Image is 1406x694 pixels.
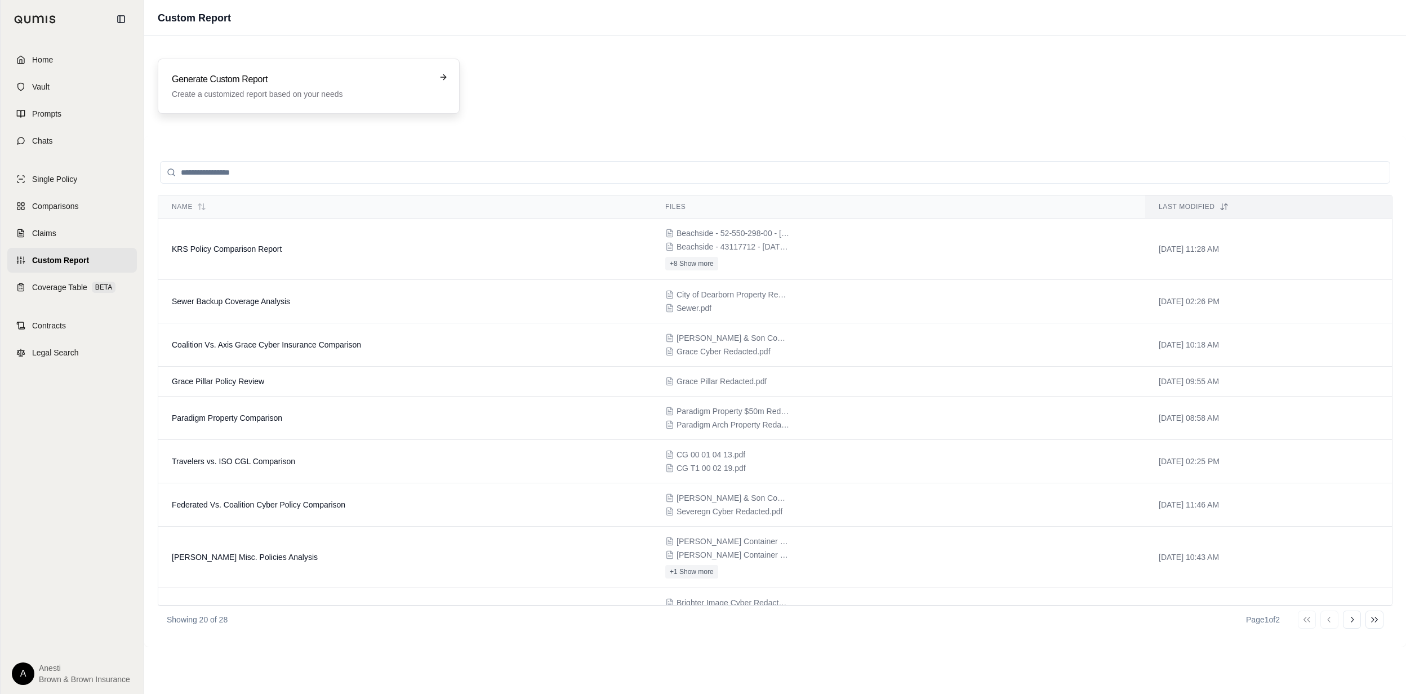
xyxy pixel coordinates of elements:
[677,506,782,517] span: Severegn Cyber Redacted.pdf
[677,549,789,560] span: Schutz Container Pollution Redacted.pdf
[677,302,711,314] span: Sewer.pdf
[1145,397,1392,440] td: [DATE] 08:58 AM
[39,662,130,674] span: Anesti
[7,221,137,246] a: Claims
[677,228,789,239] span: Beachside - 52-550-298-00 - 2024-2025.pdf
[677,376,767,387] span: Grace Pillar Redacted.pdf
[172,457,295,466] span: Travelers vs. ISO CGL Comparison
[677,492,789,504] span: Frank Lill & Son Coalition Cyber Redacted.pdf
[32,320,66,331] span: Contracts
[167,614,228,625] p: Showing 20 of 28
[7,128,137,153] a: Chats
[32,108,61,119] span: Prompts
[32,54,53,65] span: Home
[172,553,318,562] span: Schutz Misc. Policies Analysis
[7,47,137,72] a: Home
[7,275,137,300] a: Coverage TableBETA
[172,377,264,386] span: Grace Pillar Policy Review
[7,101,137,126] a: Prompts
[92,282,115,293] span: BETA
[677,346,771,357] span: Grace Cyber Redacted.pdf
[1246,614,1280,625] div: Page 1 of 2
[7,167,137,192] a: Single Policy
[172,340,361,349] span: Coalition Vs. Axis Grace Cyber Insurance Comparison
[652,195,1145,219] th: Files
[12,662,34,685] div: A
[32,81,50,92] span: Vault
[677,289,789,300] span: City of Dearborn Property Redacted.pdf
[39,674,130,685] span: Brown & Brown Insurance
[677,462,746,474] span: CG T1 00 02 19.pdf
[1145,280,1392,323] td: [DATE] 02:26 PM
[1145,323,1392,367] td: [DATE] 10:18 AM
[677,449,745,460] span: CG 00 01 04 13.pdf
[7,74,137,99] a: Vault
[32,135,53,146] span: Chats
[14,15,56,24] img: Qumis Logo
[172,500,345,509] span: Federated Vs. Coalition Cyber Policy Comparison
[677,419,789,430] span: Paradigm Arch Property Redacted.pdf
[172,202,638,211] div: Name
[32,255,89,266] span: Custom Report
[665,257,718,270] button: +8 Show more
[158,10,231,26] h1: Custom Report
[1145,440,1392,483] td: [DATE] 02:25 PM
[7,340,137,365] a: Legal Search
[1145,588,1392,631] td: [DATE] 02:04 PM
[1145,483,1392,527] td: [DATE] 11:46 AM
[172,244,282,253] span: KRS Policy Comparison Report
[1159,202,1378,211] div: Last modified
[172,88,430,100] p: Create a customized report based on your needs
[112,10,130,28] button: Collapse sidebar
[7,313,137,338] a: Contracts
[32,173,77,185] span: Single Policy
[32,347,79,358] span: Legal Search
[7,194,137,219] a: Comparisons
[677,241,789,252] span: Beachside - 43117712 - 2024-2025.pdf
[172,73,430,86] h3: Generate Custom Report
[1145,367,1392,397] td: [DATE] 09:55 AM
[172,297,290,306] span: Sewer Backup Coverage Analysis
[32,282,87,293] span: Coverage Table
[677,597,789,608] span: Brighter Image Cyber Redacted.pdf
[1145,527,1392,588] td: [DATE] 10:43 AM
[1145,219,1392,280] td: [DATE] 11:28 AM
[677,332,789,344] span: Frank Lill & Son Coalition Cyber Redacted.pdf
[7,248,137,273] a: Custom Report
[677,406,789,417] span: Paradigm Property $50m Redacted.pdf
[32,228,56,239] span: Claims
[172,605,332,614] span: Coalition vs. Evolve Cyber Policy Comparison
[677,536,789,547] span: Schutz Container Marine Cargo Redacted.pdf
[665,565,718,579] button: +1 Show more
[172,413,282,422] span: Paradigm Property Comparison
[32,201,78,212] span: Comparisons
